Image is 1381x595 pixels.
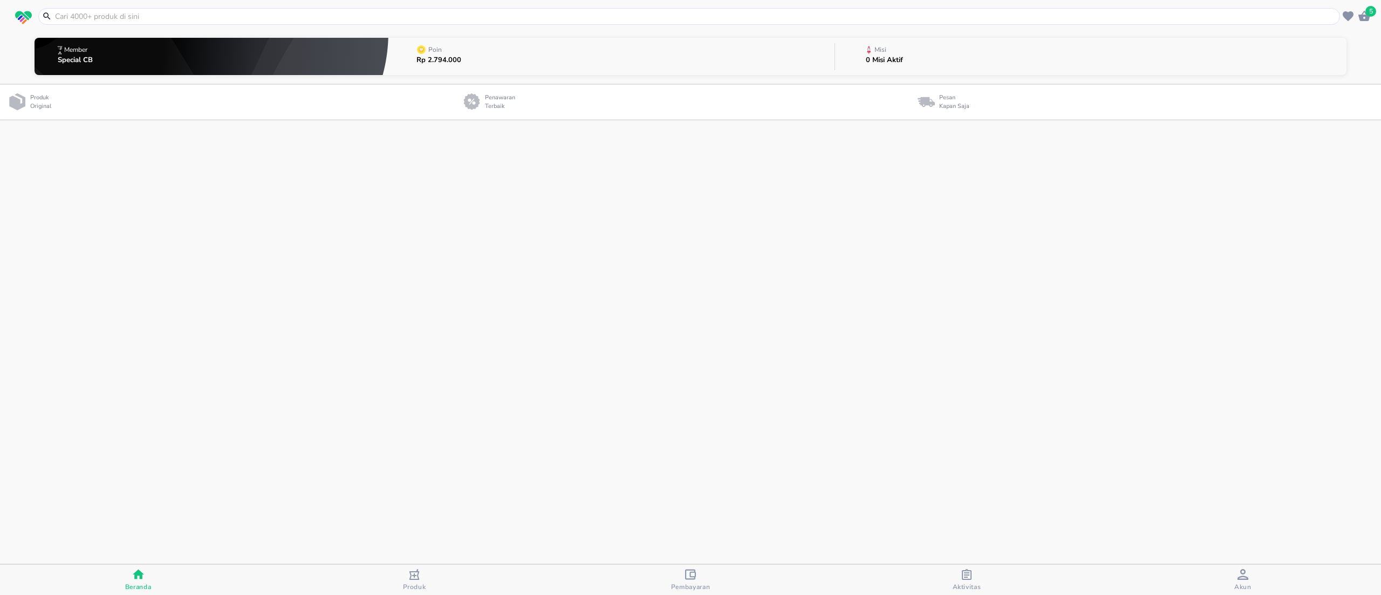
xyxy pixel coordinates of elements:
span: 5 [1365,6,1376,17]
button: Akun [1105,565,1381,595]
img: logo_swiperx_s.bd005f3b.svg [15,11,32,25]
p: 0 Misi Aktif [866,57,903,64]
span: Beranda [125,583,152,591]
p: Penawaran Terbaik [485,93,519,111]
span: Produk [403,583,426,591]
button: MemberSpecial CB [35,35,388,78]
p: Special CB [58,57,93,64]
span: Akun [1234,583,1252,591]
p: Poin [428,46,442,53]
p: Member [64,46,87,53]
span: Pembayaran [671,583,710,591]
span: Aktivitas [953,583,981,591]
button: Aktivitas [829,565,1105,595]
button: PoinRp 2.794.000 [388,35,835,78]
button: Pembayaran [552,565,829,595]
button: Misi0 Misi Aktif [835,35,1346,78]
button: Produk [276,565,552,595]
input: Cari 4000+ produk di sini [54,11,1337,22]
p: Misi [874,46,886,53]
button: 5 [1356,8,1372,24]
p: Produk Original [30,93,56,111]
p: Pesan Kapan Saja [939,93,969,111]
p: Rp 2.794.000 [416,57,461,64]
